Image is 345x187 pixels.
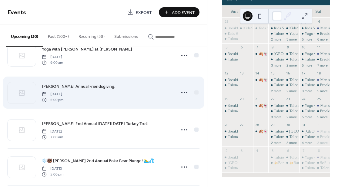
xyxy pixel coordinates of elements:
[300,88,315,93] button: 3 more
[222,160,238,166] div: Grandview Hall - Closed for Private Event
[42,60,63,65] span: 9:00 am
[289,103,319,108] div: Talons Bar - Open
[315,134,330,139] div: Breakfast at Talons Grille
[42,46,132,53] span: Yoga with [PERSON_NAME] at [PERSON_NAME]
[6,25,43,47] button: Upcoming (30)
[42,172,63,177] span: 5:00 pm
[253,103,269,108] div: 🍂👻 Kids Resort Challenge 👻🍂
[315,51,330,57] div: Men's Bible Study Group
[270,19,275,24] div: 1
[301,123,306,127] div: 31
[228,26,288,31] div: Breakfast at [GEOGRAPHIC_DATA]
[315,103,330,108] div: Men's Bible Study Group
[305,134,335,139] div: Talons Bar - Open
[268,31,284,36] div: Talons Bar - Open
[315,77,330,83] div: Men's Bible Study Group
[317,148,321,153] div: 8
[289,134,319,139] div: Talons Bar - Open
[299,26,315,31] div: Kids Summer Fun Challenge
[299,166,315,171] div: Talona Rocks!
[222,57,238,62] div: Talona Walks! - Self-led Nature Walk Through Resort
[315,88,330,93] button: 5 more
[224,148,229,153] div: 2
[274,155,304,160] div: Talons Bar - Open
[259,51,315,57] div: 🍂👻 Kids Resort Challenge 👻🍂
[305,77,335,83] div: Talons Bar - Open
[268,129,284,134] div: Talons Bar - Open
[253,26,269,31] div: Kids Summer Fun Challenge
[268,109,284,114] div: Talons Grille - Open
[299,109,315,114] div: Talons Bar - Open
[284,62,299,67] button: 2 more
[268,83,284,88] div: Talons Grille - Open
[289,83,323,88] div: Talons Grille - Open
[305,109,335,114] div: Talons Bar - Open
[301,45,306,50] div: 10
[268,57,284,62] div: Talons Bar - Open
[317,71,321,75] div: 18
[301,71,306,75] div: 17
[299,57,315,62] div: Talons Bar - Open
[270,97,275,101] div: 22
[315,36,330,41] button: 6 more
[268,77,284,83] div: Talons Bar - Open
[228,134,315,139] div: Talona Walks! - Self-led Nature Walk Through Resort
[123,7,156,17] a: Export
[315,140,330,145] button: 3 more
[270,45,275,50] div: 8
[315,26,330,31] div: Men's Bible Study Group
[274,103,304,108] div: Talons Bar - Open
[228,160,310,166] div: [GEOGRAPHIC_DATA] - Closed for Private Event
[299,160,315,166] div: Talons Bar - Open
[315,62,330,67] button: 7 more
[238,26,253,31] div: Kids Summer Fun Challenge
[224,97,229,101] div: 19
[259,77,315,83] div: 🍂👻 Kids Resort Challenge 👻🍂
[274,109,307,114] div: Talons Grille - Open
[109,25,143,46] button: Submissions
[269,140,284,145] button: 2 more
[42,97,63,103] span: 6:00 pm
[269,36,284,41] button: 2 more
[300,140,315,145] button: 4 more
[43,25,74,46] button: Past (100+)
[289,57,323,62] div: Talons Grille - Open
[284,36,299,41] button: 3 more
[42,92,63,97] span: [DATE]
[255,123,260,127] div: 28
[315,109,330,114] div: Breakfast at Talons Grille
[284,51,299,57] div: Talons Bar - Open
[222,83,238,88] div: Talona Walks! - Self-led Nature Walk Through Resort
[228,31,274,36] div: Kids Summer Fun Challenge
[239,123,244,127] div: 27
[255,5,269,18] div: Tue
[305,57,335,62] div: Talons Bar - Open
[286,19,290,24] div: 2
[228,103,288,108] div: Breakfast at [GEOGRAPHIC_DATA]
[317,123,321,127] div: 1
[315,114,330,119] button: 5 more
[159,7,199,17] a: Add Event
[239,19,244,24] div: 29
[255,97,260,101] div: 21
[315,31,330,36] div: Breakfast at Talons Grille
[42,157,154,164] a: ❄️🐻 [PERSON_NAME] 2nd Annual Polar Bear Plunge! 🏊‍♂️💦
[289,155,319,160] div: Talons Bar - Open
[42,121,149,127] span: [PERSON_NAME] 2nd Annual [DATE][DATE] Turkey Trot!
[224,123,229,127] div: 26
[284,140,299,145] button: 3 more
[222,77,238,83] div: Breakfast at Talons Grille
[268,155,284,160] div: Talons Bar - Open
[224,19,229,24] div: 28
[286,71,290,75] div: 16
[243,26,289,31] div: Kids Summer Fun Challenge
[222,103,238,108] div: Breakfast at Talons Grille
[274,26,320,31] div: Kids Summer Fun Challenge
[284,26,299,31] div: Kids Summer Fun Challenge
[274,31,304,36] div: Talons Bar - Open
[274,77,304,83] div: Talons Bar - Open
[259,26,305,31] div: Kids Summer Fun Challenge
[305,160,335,166] div: Talons Bar - Open
[255,19,260,24] div: 30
